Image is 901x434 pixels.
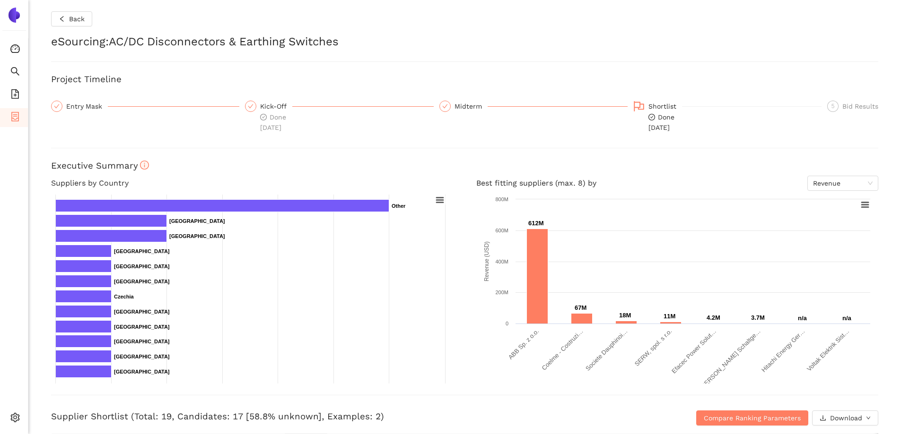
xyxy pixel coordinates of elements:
span: file-add [10,86,20,105]
text: 18M [619,312,631,319]
text: ABB Sp. z o.o. [507,328,540,361]
div: Entry Mask [66,101,108,112]
text: 11M [664,313,675,320]
text: Coelme - Costruzi… [540,328,584,372]
img: Logo [7,8,22,23]
text: Hitachi Energy Ger… [760,328,806,374]
text: Efacec Power Solut… [670,328,717,375]
div: Midterm [455,101,488,112]
span: search [10,63,20,82]
div: Shortlistcheck-circleDone[DATE] [633,101,822,133]
span: check [442,103,448,109]
text: Revenue (USD) [483,241,490,281]
text: SERW, spol. s r.o. [633,328,673,368]
h3: Supplier Shortlist (Total: 19, Candidates: 17 [58.8% unknown], Examples: 2) [51,410,603,423]
text: Societe Dauphinoi… [584,328,629,372]
text: n/a [842,315,852,322]
button: downloadDownloaddown [812,410,878,425]
span: 5 [831,103,835,110]
text: [PERSON_NAME] Schaltge… [699,328,762,391]
span: Done [DATE] [648,113,674,131]
text: 400M [495,259,508,264]
text: 200M [495,289,508,295]
span: check-circle [648,114,655,120]
text: 600M [495,228,508,233]
div: Shortlist [648,101,682,112]
h4: Best fitting suppliers (max. 8) by [476,176,879,191]
div: Kick-Off [260,101,292,112]
text: [GEOGRAPHIC_DATA] [169,218,225,224]
span: Bid Results [842,102,878,110]
text: [GEOGRAPHIC_DATA] [114,309,170,315]
span: check [248,103,254,109]
span: check [54,103,60,109]
span: download [820,415,826,422]
text: [GEOGRAPHIC_DATA] [114,354,170,359]
text: [GEOGRAPHIC_DATA] [114,339,170,344]
text: 800M [495,196,508,202]
text: [GEOGRAPHIC_DATA] [169,233,225,239]
span: setting [10,409,20,428]
text: 3.7M [751,314,765,321]
text: 4.2M [707,314,720,321]
h3: Project Timeline [51,73,878,85]
span: dashboard [10,41,20,60]
button: Compare Ranking Parameters [696,410,808,425]
span: left [59,16,65,23]
span: info-circle [140,161,149,170]
h2: eSourcing : AC/DC Disconnectors & Earthing Switches [51,34,878,50]
text: [GEOGRAPHIC_DATA] [114,248,170,254]
h3: Executive Summary [51,160,878,172]
span: check-circle [260,114,267,120]
span: flag [633,101,645,112]
text: Czechia [114,294,134,299]
text: 0 [505,321,508,326]
span: down [866,416,871,421]
span: Compare Ranking Parameters [704,413,801,423]
text: [GEOGRAPHIC_DATA] [114,279,170,284]
span: Back [69,14,85,24]
text: [GEOGRAPHIC_DATA] [114,264,170,269]
h4: Suppliers by Country [51,176,454,191]
button: leftBack [51,11,92,26]
span: container [10,109,20,128]
text: n/a [798,315,807,322]
text: [GEOGRAPHIC_DATA] [114,369,170,374]
span: Download [830,413,862,423]
span: Done [DATE] [260,113,286,131]
text: 612M [528,220,544,227]
span: Revenue [813,176,873,190]
text: [GEOGRAPHIC_DATA] [114,324,170,330]
text: Voltak Elektrik Sist… [805,328,850,373]
text: 67M [575,304,586,311]
text: Other [392,203,406,209]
